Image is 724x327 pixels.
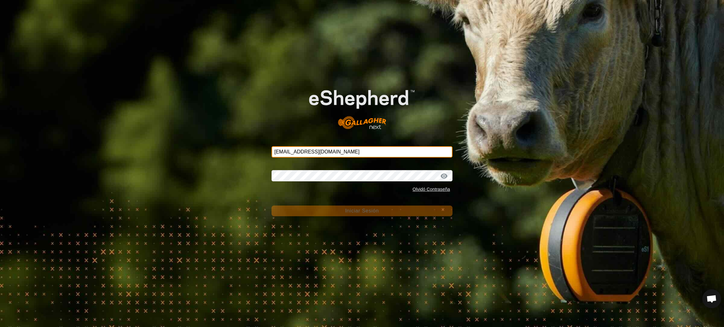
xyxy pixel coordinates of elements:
input: Correo Electrónico [271,146,452,158]
a: Olvidó Contraseña [413,187,450,192]
div: Chat abierto [702,289,721,308]
img: Logo de eShepherd [290,75,435,136]
span: Iniciar Sesión [345,208,379,213]
button: Iniciar Sesión [271,206,452,216]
